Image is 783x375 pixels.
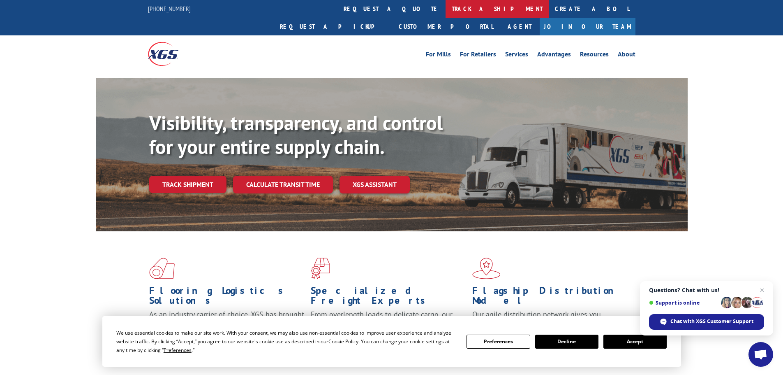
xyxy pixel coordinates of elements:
span: Close chat [757,285,767,295]
a: [PHONE_NUMBER] [148,5,191,13]
a: Resources [580,51,609,60]
span: Our agile distribution network gives you nationwide inventory management on demand. [472,310,624,329]
div: Open chat [748,342,773,367]
span: As an industry carrier of choice, XGS has brought innovation and dedication to flooring logistics... [149,310,304,339]
a: XGS ASSISTANT [340,176,410,193]
div: We use essential cookies to make our site work. With your consent, we may also use non-essential ... [116,328,457,354]
h1: Specialized Freight Experts [311,286,466,310]
span: Chat with XGS Customer Support [670,318,753,325]
span: Preferences [164,347,192,354]
span: Support is online [649,300,718,306]
img: xgs-icon-flagship-distribution-model-red [472,258,501,279]
b: Visibility, transparency, and control for your entire supply chain. [149,110,443,159]
button: Preferences [467,335,530,349]
a: For Mills [426,51,451,60]
div: Chat with XGS Customer Support [649,314,764,330]
h1: Flagship Distribution Model [472,286,628,310]
a: Request a pickup [274,18,393,35]
a: About [618,51,635,60]
a: Advantages [537,51,571,60]
button: Decline [535,335,598,349]
a: Track shipment [149,176,226,193]
a: Agent [499,18,540,35]
img: xgs-icon-total-supply-chain-intelligence-red [149,258,175,279]
p: From overlength loads to delicate cargo, our experienced staff knows the best way to move your fr... [311,310,466,346]
a: Services [505,51,528,60]
h1: Flooring Logistics Solutions [149,286,305,310]
a: Customer Portal [393,18,499,35]
span: Cookie Policy [328,338,358,345]
a: Join Our Team [540,18,635,35]
span: Questions? Chat with us! [649,287,764,293]
img: xgs-icon-focused-on-flooring-red [311,258,330,279]
a: For Retailers [460,51,496,60]
button: Accept [603,335,667,349]
div: Cookie Consent Prompt [102,316,681,367]
a: Calculate transit time [233,176,333,193]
